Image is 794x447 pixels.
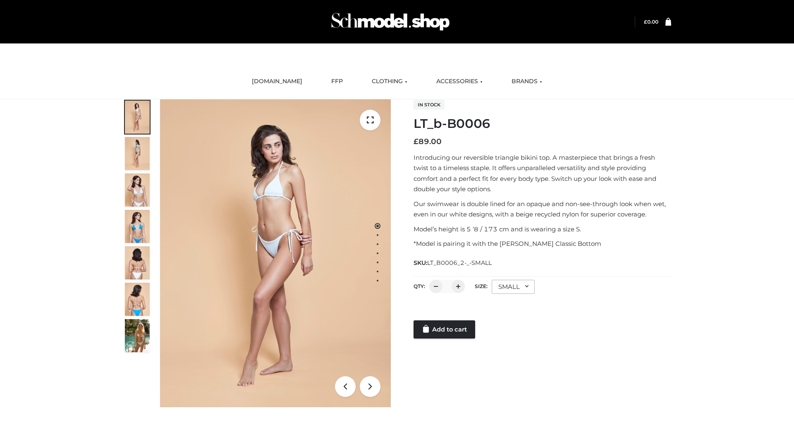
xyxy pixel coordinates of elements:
[160,99,391,407] img: ArielClassicBikiniTop_CloudNine_AzureSky_OW114ECO_1
[427,259,492,267] span: LT_B0006_2-_-SMALL
[414,137,442,146] bdi: 89.00
[430,72,489,91] a: ACCESSORIES
[644,19,647,25] span: £
[414,238,671,249] p: *Model is pairing it with the [PERSON_NAME] Classic Bottom
[475,283,488,289] label: Size:
[414,283,425,289] label: QTY:
[125,210,150,243] img: ArielClassicBikiniTop_CloudNine_AzureSky_OW114ECO_4-scaled.jpg
[125,173,150,207] img: ArielClassicBikiniTop_CloudNine_AzureSky_OW114ECO_3-scaled.jpg
[328,5,452,38] img: Schmodel Admin 964
[125,137,150,170] img: ArielClassicBikiniTop_CloudNine_AzureSky_OW114ECO_2-scaled.jpg
[125,283,150,316] img: ArielClassicBikiniTop_CloudNine_AzureSky_OW114ECO_8-scaled.jpg
[414,199,671,220] p: Our swimwear is double lined for an opaque and non-see-through look when wet, even in our white d...
[125,246,150,279] img: ArielClassicBikiniTop_CloudNine_AzureSky_OW114ECO_7-scaled.jpg
[366,72,414,91] a: CLOTHING
[414,224,671,235] p: Model’s height is 5 ‘8 / 173 cm and is wearing a size S.
[246,72,309,91] a: [DOMAIN_NAME]
[125,319,150,352] img: Arieltop_CloudNine_AzureSky2.jpg
[414,137,419,146] span: £
[492,280,535,294] div: SMALL
[414,258,493,268] span: SKU:
[644,19,658,25] bdi: 0.00
[414,152,671,195] p: Introducing our reversible triangle bikini top. A masterpiece that brings a fresh twist to a time...
[505,72,548,91] a: BRANDS
[125,101,150,134] img: ArielClassicBikiniTop_CloudNine_AzureSky_OW114ECO_1-scaled.jpg
[414,100,445,110] span: In stock
[644,19,658,25] a: £0.00
[325,72,349,91] a: FFP
[414,320,475,339] a: Add to cart
[414,116,671,131] h1: LT_b-B0006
